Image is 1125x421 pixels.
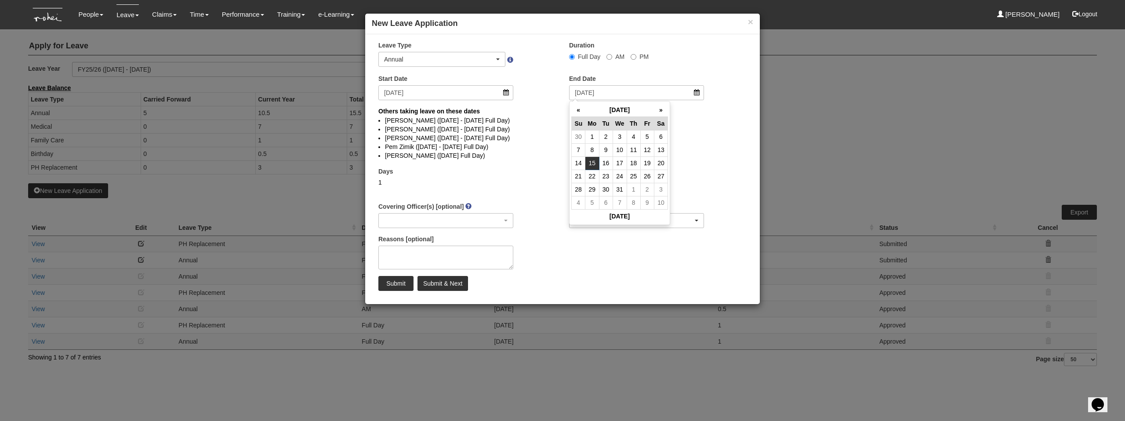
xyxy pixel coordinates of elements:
[640,156,654,170] td: 19
[585,156,599,170] td: 15
[748,17,753,26] button: ×
[627,156,640,170] td: 18
[569,74,596,83] label: End Date
[585,170,599,183] td: 22
[585,183,599,196] td: 29
[378,202,464,211] label: Covering Officer(s) [optional]
[572,170,585,183] td: 21
[569,41,595,50] label: Duration
[572,183,585,196] td: 28
[385,116,740,125] li: [PERSON_NAME] ([DATE] - [DATE] Full Day)
[613,170,627,183] td: 24
[640,116,654,130] th: Fr
[572,103,585,117] th: «
[627,196,640,209] td: 8
[378,41,411,50] label: Leave Type
[654,116,668,130] th: Sa
[599,130,613,143] td: 2
[385,125,740,134] li: [PERSON_NAME] ([DATE] - [DATE] Full Day)
[378,276,414,291] input: Submit
[654,130,668,143] td: 6
[385,134,740,142] li: [PERSON_NAME] ([DATE] - [DATE] Full Day)
[585,196,599,209] td: 5
[384,55,494,64] div: Annual
[654,143,668,156] td: 13
[599,183,613,196] td: 30
[585,143,599,156] td: 8
[378,74,407,83] label: Start Date
[378,178,513,187] div: 1
[627,130,640,143] td: 4
[572,143,585,156] td: 7
[417,276,468,291] input: Submit & Next
[572,209,668,223] th: [DATE]
[378,85,513,100] input: d/m/yyyy
[578,53,600,60] span: Full Day
[613,116,627,130] th: We
[613,156,627,170] td: 17
[585,103,654,117] th: [DATE]
[569,85,704,100] input: d/m/yyyy
[640,143,654,156] td: 12
[640,170,654,183] td: 26
[613,130,627,143] td: 3
[572,116,585,130] th: Su
[378,235,434,243] label: Reasons [optional]
[378,167,393,176] label: Days
[639,53,649,60] span: PM
[385,151,740,160] li: [PERSON_NAME] ([DATE] Full Day)
[585,116,599,130] th: Mo
[654,156,668,170] td: 20
[640,130,654,143] td: 5
[613,183,627,196] td: 31
[572,196,585,209] td: 4
[613,143,627,156] td: 10
[599,156,613,170] td: 16
[654,183,668,196] td: 3
[1088,386,1116,412] iframe: chat widget
[654,103,668,117] th: »
[627,116,640,130] th: Th
[627,143,640,156] td: 11
[372,19,457,28] b: New Leave Application
[599,196,613,209] td: 6
[599,170,613,183] td: 23
[572,156,585,170] td: 14
[385,142,740,151] li: Pem Zimik ([DATE] - [DATE] Full Day)
[640,183,654,196] td: 2
[585,130,599,143] td: 1
[627,170,640,183] td: 25
[599,143,613,156] td: 9
[378,52,505,67] button: Annual
[640,196,654,209] td: 9
[654,196,668,209] td: 10
[654,170,668,183] td: 27
[615,53,624,60] span: AM
[572,130,585,143] td: 30
[627,183,640,196] td: 1
[378,108,480,115] b: Others taking leave on these dates
[599,116,613,130] th: Tu
[613,196,627,209] td: 7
